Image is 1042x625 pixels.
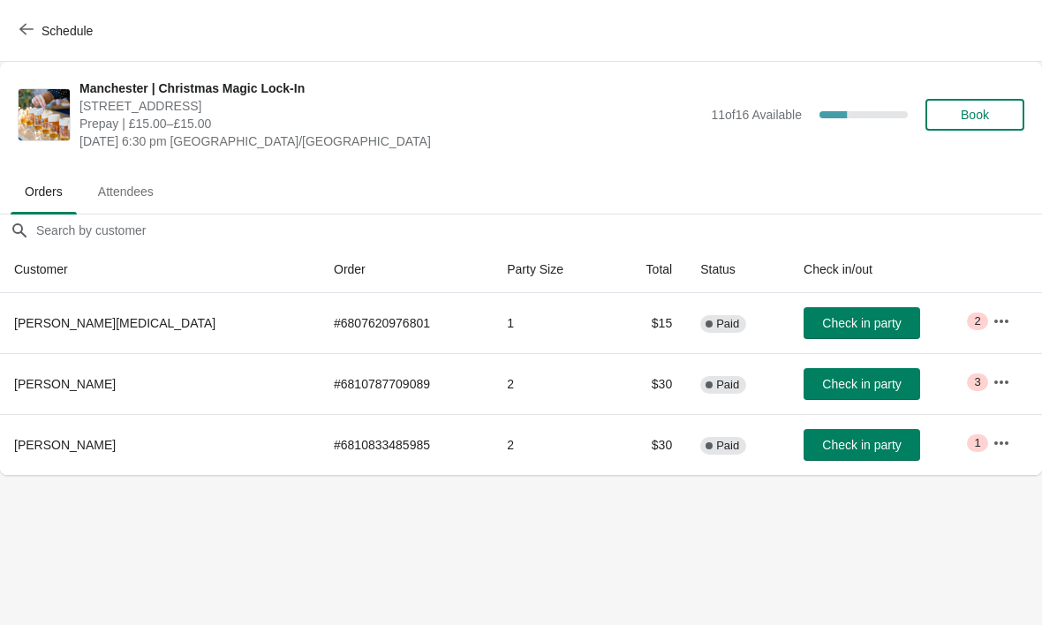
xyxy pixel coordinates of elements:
[822,438,901,452] span: Check in party
[974,436,980,450] span: 1
[686,246,789,293] th: Status
[9,15,107,47] button: Schedule
[974,375,980,389] span: 3
[611,246,687,293] th: Total
[42,24,93,38] span: Schedule
[925,99,1024,131] button: Book
[822,377,901,391] span: Check in party
[974,314,980,328] span: 2
[79,115,702,132] span: Prepay | £15.00–£15.00
[84,176,168,207] span: Attendees
[14,438,116,452] span: [PERSON_NAME]
[822,316,901,330] span: Check in party
[961,108,989,122] span: Book
[493,293,610,353] td: 1
[79,79,702,97] span: Manchester | Christmas Magic Lock-In
[804,307,920,339] button: Check in party
[320,353,493,414] td: # 6810787709089
[611,293,687,353] td: $15
[804,368,920,400] button: Check in party
[711,108,802,122] span: 11 of 16 Available
[493,246,610,293] th: Party Size
[320,246,493,293] th: Order
[19,89,70,140] img: Manchester | Christmas Magic Lock-In
[789,246,978,293] th: Check in/out
[79,97,702,115] span: [STREET_ADDRESS]
[320,293,493,353] td: # 6807620976801
[493,353,610,414] td: 2
[11,176,77,207] span: Orders
[320,414,493,475] td: # 6810833485985
[804,429,920,461] button: Check in party
[79,132,702,150] span: [DATE] 6:30 pm [GEOGRAPHIC_DATA]/[GEOGRAPHIC_DATA]
[35,215,1042,246] input: Search by customer
[716,378,739,392] span: Paid
[493,414,610,475] td: 2
[716,317,739,331] span: Paid
[611,414,687,475] td: $30
[14,316,215,330] span: [PERSON_NAME][MEDICAL_DATA]
[611,353,687,414] td: $30
[716,439,739,453] span: Paid
[14,377,116,391] span: [PERSON_NAME]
